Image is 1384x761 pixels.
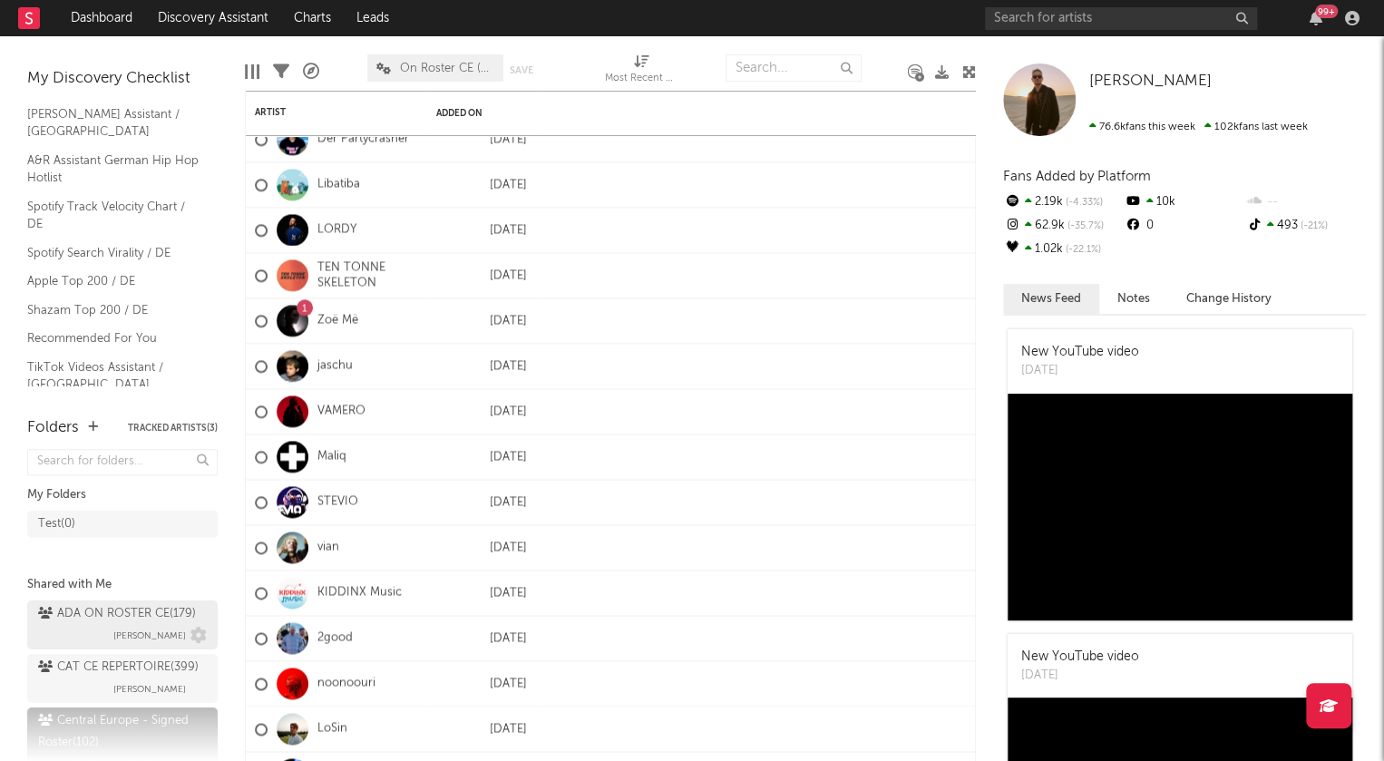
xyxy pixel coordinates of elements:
[1021,648,1139,667] div: New YouTube video
[317,313,358,328] a: Zoë Më
[1315,5,1338,18] div: 99 +
[27,328,200,348] a: Recommended For You
[1099,284,1168,314] button: Notes
[436,220,527,241] div: [DATE]
[255,107,391,118] div: Artist
[27,511,218,538] a: Test(0)
[317,260,418,291] a: TEN TONNE SKELETON
[1065,221,1104,231] span: -35.7 %
[1003,170,1151,183] span: Fans Added by Platform
[436,310,527,332] div: [DATE]
[27,600,218,649] a: ADA ON ROSTER CE(179)[PERSON_NAME]
[27,104,200,141] a: [PERSON_NAME] Assistant / [GEOGRAPHIC_DATA]
[27,654,218,703] a: CAT CE REPERTOIRE(399)[PERSON_NAME]
[273,45,289,98] div: Filters
[436,356,527,377] div: [DATE]
[317,449,346,464] a: Maliq
[1089,122,1308,132] span: 102k fans last week
[113,625,186,647] span: [PERSON_NAME]
[436,492,527,513] div: [DATE]
[436,673,527,695] div: [DATE]
[985,7,1257,30] input: Search for artists
[27,300,200,320] a: Shazam Top 200 / DE
[1021,362,1139,380] div: [DATE]
[1063,245,1101,255] span: -22.1 %
[38,513,75,535] div: Test ( 0 )
[317,676,375,691] a: noonoouri
[1124,214,1244,238] div: 0
[27,449,218,475] input: Search for folders...
[317,540,339,555] a: vian
[245,45,259,98] div: Edit Columns
[27,484,218,506] div: My Folders
[27,151,200,188] a: A&R Assistant German Hip Hop Hotlist
[436,537,527,559] div: [DATE]
[38,657,199,678] div: CAT CE REPERTOIRE ( 399 )
[1003,214,1124,238] div: 62.9k
[436,108,500,119] div: Added On
[1089,122,1195,132] span: 76.6k fans this week
[317,494,358,510] a: STEVIO
[317,132,409,147] a: Der Partycrasher
[1021,667,1139,685] div: [DATE]
[436,129,527,151] div: [DATE]
[27,197,200,234] a: Spotify Track Velocity Chart / DE
[1003,190,1124,214] div: 2.19k
[27,357,200,395] a: TikTok Videos Assistant / [GEOGRAPHIC_DATA]
[27,243,200,263] a: Spotify Search Virality / DE
[27,68,218,90] div: My Discovery Checklist
[1168,284,1290,314] button: Change History
[317,404,365,419] a: VAMERO
[436,401,527,423] div: [DATE]
[128,424,218,433] button: Tracked Artists(3)
[400,63,494,74] span: On Roster CE (Artists Only)
[1298,221,1328,231] span: -21 %
[27,417,79,439] div: Folders
[1089,73,1212,89] span: [PERSON_NAME]
[605,68,677,90] div: Most Recent Track Global Audio Streams Daily Growth
[436,265,527,287] div: [DATE]
[436,582,527,604] div: [DATE]
[436,718,527,740] div: [DATE]
[27,574,218,596] div: Shared with Me
[1124,190,1244,214] div: 10k
[1089,73,1212,91] a: [PERSON_NAME]
[27,271,200,291] a: Apple Top 200 / DE
[436,446,527,468] div: [DATE]
[317,177,360,192] a: Libatiba
[1245,214,1366,238] div: 493
[317,585,402,600] a: KIDDINX Music
[113,678,186,700] span: [PERSON_NAME]
[510,65,533,75] button: Save
[1021,343,1139,362] div: New YouTube video
[317,721,347,737] a: LoSin
[726,54,862,82] input: Search...
[317,358,353,374] a: jaschu
[1063,198,1103,208] span: -4.33 %
[1245,190,1366,214] div: --
[1003,284,1099,314] button: News Feed
[1003,238,1124,261] div: 1.02k
[38,603,196,625] div: ADA ON ROSTER CE ( 179 )
[303,45,319,98] div: A&R Pipeline
[1310,11,1322,25] button: 99+
[605,45,677,98] div: Most Recent Track Global Audio Streams Daily Growth
[38,710,202,754] div: Central Europe - Signed Roster ( 102 )
[436,628,527,649] div: [DATE]
[436,174,527,196] div: [DATE]
[317,222,356,238] a: LORDY
[317,630,353,646] a: 2good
